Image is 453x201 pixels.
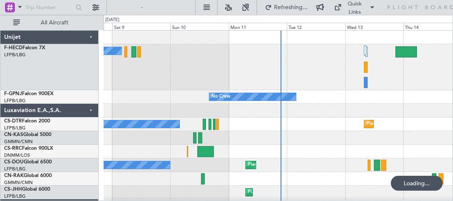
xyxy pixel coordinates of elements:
[22,20,87,26] span: All Aircraft
[170,23,228,30] div: Sun 10
[4,119,22,124] span: CS-DTR
[4,179,33,186] a: GMMN/CMN
[4,173,24,178] span: CN-RAK
[274,5,308,10] span: Refreshing...
[4,160,24,165] span: CS-DOU
[4,160,52,165] a: CS-DOUGlobal 6500
[25,1,73,14] input: Trip Number
[4,152,30,158] a: DNMM/LOS
[4,119,50,124] a: CS-DTRFalcon 2000
[391,176,443,191] div: Loading...
[4,132,51,137] a: CN-KASGlobal 5000
[248,159,378,171] div: Planned Maint [GEOGRAPHIC_DATA] ([GEOGRAPHIC_DATA])
[112,23,170,30] div: Sat 9
[4,98,26,104] a: LFPB/LBG
[4,45,45,50] a: F-HECDFalcon 7X
[211,91,230,103] div: No Crew
[345,23,403,30] div: Wed 13
[4,91,22,96] span: F-GPNJ
[330,1,380,14] button: Quick Links
[4,139,33,145] a: GMMN/CMN
[366,118,409,130] div: Planned Maint Sofia
[9,16,90,29] button: All Aircraft
[105,17,119,24] div: [DATE]
[4,166,26,172] a: LFPB/LBG
[229,23,287,30] div: Mon 11
[4,146,53,151] a: CS-RRCFalcon 900LX
[4,125,26,131] a: LFPB/LBG
[4,132,23,137] span: CN-KAS
[4,187,50,192] a: CS-JHHGlobal 6000
[4,193,26,199] a: LFPB/LBG
[248,186,378,199] div: Planned Maint [GEOGRAPHIC_DATA] ([GEOGRAPHIC_DATA])
[4,173,52,178] a: CN-RAKGlobal 6000
[4,187,22,192] span: CS-JHH
[261,1,311,14] button: Refreshing...
[4,146,22,151] span: CS-RRC
[4,45,22,50] span: F-HECD
[4,52,26,58] a: LFPB/LBG
[4,91,53,96] a: F-GPNJFalcon 900EX
[287,23,345,30] div: Tue 12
